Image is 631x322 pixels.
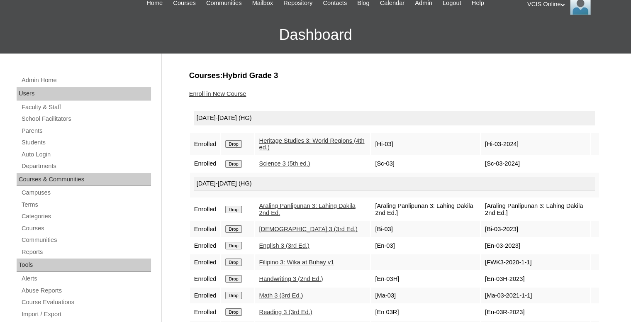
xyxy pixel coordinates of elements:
a: Courses [21,223,151,234]
a: School Facilitators [21,114,151,124]
div: [DATE]-[DATE] (HG) [194,111,595,125]
a: Communities [21,235,151,245]
td: [En-03R-2023] [481,304,590,320]
a: Filipino 3: Wika at Buhay v1 [259,259,334,266]
td: Enrolled [190,271,221,287]
a: Students [21,137,151,148]
div: Courses & Communities [17,173,151,186]
td: [En-03H-2023] [481,271,590,287]
input: Drop [225,292,241,299]
a: Faculty & Staff [21,102,151,112]
td: [En 03R] [371,304,480,320]
td: [Araling Panlipunan 3: Lahing Dakila 2nd Ed.] [481,198,590,220]
a: Alerts [21,273,151,284]
a: Auto Login [21,149,151,160]
input: Drop [225,225,241,233]
input: Drop [225,242,241,249]
h3: Dashboard [4,16,627,54]
input: Drop [225,275,241,283]
a: Science 3 (5th ed.) [259,160,310,167]
td: Enrolled [190,238,221,254]
a: Math 3 (3rd Ed.) [259,292,303,299]
td: Enrolled [190,288,221,303]
td: [En-03] [371,238,480,254]
a: English 3 (3rd Ed.) [259,242,309,249]
input: Drop [225,140,241,148]
td: [Hi-03-2024] [481,133,590,155]
td: Enrolled [190,254,221,270]
td: [Bi-03] [371,221,480,237]
a: Parents [21,126,151,136]
td: [Ma-03] [371,288,480,303]
td: [Sc-03-2024] [481,156,590,172]
td: [En-03H] [371,271,480,287]
a: Reports [21,247,151,257]
a: Reading 3 (3rd Ed.) [259,309,312,315]
a: Handwriting 3 (2nd Ed.) [259,276,323,282]
a: [DEMOGRAPHIC_DATA] 3 (3rd Ed.) [259,226,358,232]
a: Campuses [21,188,151,198]
a: Abuse Reports [21,285,151,296]
div: [DATE]-[DATE] (HG) [194,177,595,191]
td: [FWK3-2020-1-1] [481,254,590,270]
a: Departments [21,161,151,171]
a: Import / Export [21,309,151,320]
td: [Ma-03-2021-1-1] [481,288,590,303]
td: Enrolled [190,221,221,237]
input: Drop [225,308,241,316]
div: Tools [17,259,151,272]
td: Enrolled [190,133,221,155]
a: Course Evaluations [21,297,151,307]
input: Drop [225,160,241,168]
input: Drop [225,206,241,213]
td: [Sc-03] [371,156,480,172]
td: Enrolled [190,156,221,172]
div: Users [17,87,151,100]
a: Heritage Studies 3: World Regions (4th ed.) [259,137,365,151]
a: Categories [21,211,151,222]
a: Araling Panlipunan 3: Lahing Dakila 2nd Ed. [259,202,356,216]
td: [En-03-2023] [481,238,590,254]
td: Enrolled [190,198,221,220]
a: Admin Home [21,75,151,85]
a: Enroll in New Course [189,90,246,97]
h3: Courses:Hybrid Grade 3 [189,70,600,81]
td: [Araling Panlipunan 3: Lahing Dakila 2nd Ed.] [371,198,480,220]
td: [Bi-03-2023] [481,221,590,237]
input: Drop [225,259,241,266]
td: Enrolled [190,304,221,320]
a: Terms [21,200,151,210]
td: [Hi-03] [371,133,480,155]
